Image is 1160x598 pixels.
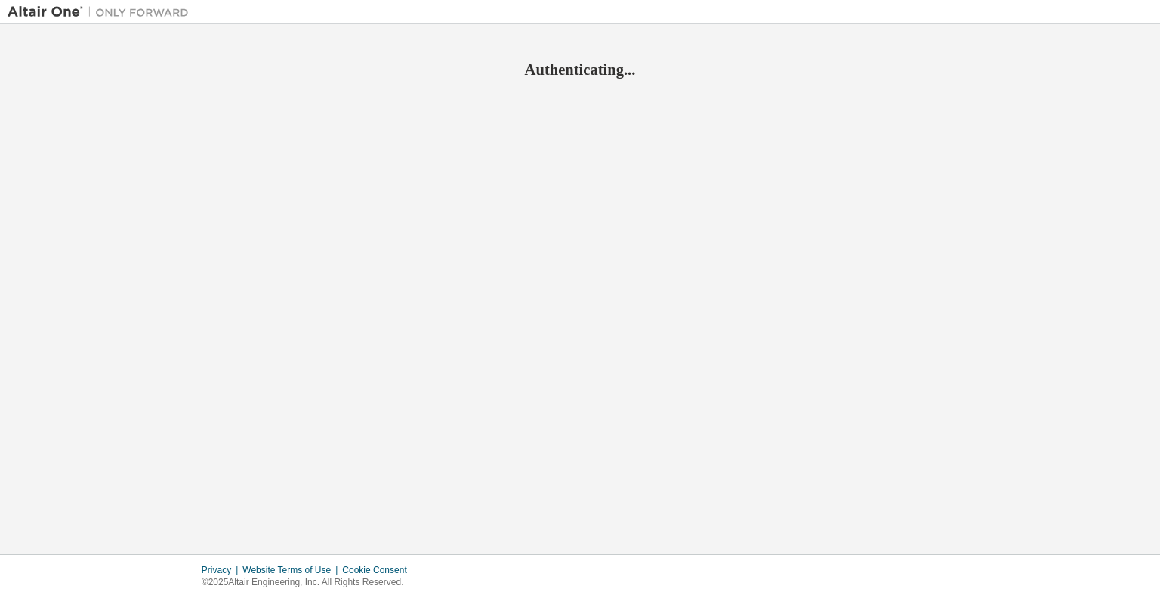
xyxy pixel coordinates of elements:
[202,576,416,589] p: © 2025 Altair Engineering, Inc. All Rights Reserved.
[242,564,342,576] div: Website Terms of Use
[342,564,415,576] div: Cookie Consent
[202,564,242,576] div: Privacy
[8,60,1152,79] h2: Authenticating...
[8,5,196,20] img: Altair One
